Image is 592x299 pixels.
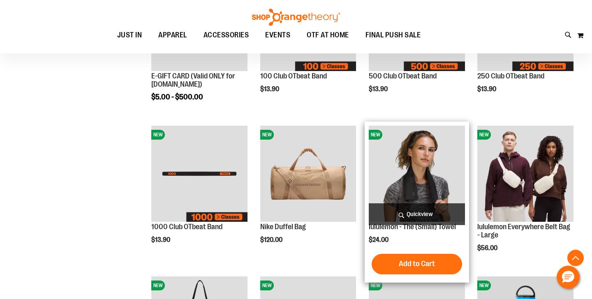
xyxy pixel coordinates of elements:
a: Nike Duffel Bag [260,223,306,231]
img: Shop Orangetheory [251,9,341,26]
button: Add to Cart [372,254,462,274]
a: lululemon Everywhere Belt Bag - Large [477,223,570,239]
span: ACCESSORIES [203,26,249,44]
img: lululemon Everywhere Belt Bag - Large [477,126,573,222]
a: EVENTS [257,26,298,45]
a: 250 Club OTbeat Band [477,72,544,80]
a: 1000 Club OTbeat Band [151,223,222,231]
span: $13.90 [151,236,171,244]
img: Nike Duffel Bag [260,126,356,222]
button: Back To Top [567,250,584,266]
div: product [256,122,361,264]
a: lululemon - The (Small) TowelNEW [369,126,465,223]
span: $56.00 [477,244,499,252]
div: product [365,122,469,283]
a: Nike Duffel BagNEW [260,126,356,223]
a: 500 Club OTbeat Band [369,72,437,80]
a: lululemon - The (Small) Towel [369,223,456,231]
div: product [147,122,252,260]
span: $5.00 - $500.00 [151,93,203,101]
a: E-GIFT CARD (Valid ONLY for [DOMAIN_NAME]) [151,72,235,88]
span: APPAREL [158,26,187,44]
button: Hello, have a question? Let’s chat. [557,266,580,289]
span: Add to Cart [399,259,435,268]
div: product [473,122,578,272]
img: lululemon - The (Small) Towel [369,126,465,222]
span: FINAL PUSH SALE [365,26,421,44]
span: NEW [477,281,491,290]
a: FINAL PUSH SALE [357,26,429,45]
span: NEW [369,281,382,290]
span: NEW [260,130,274,140]
a: Quickview [369,203,465,225]
img: Image of 1000 Club OTbeat Band [151,126,247,222]
span: $13.90 [477,85,497,93]
span: JUST IN [117,26,142,44]
a: OTF AT HOME [298,26,357,45]
a: APPAREL [150,26,195,45]
a: ACCESSORIES [195,26,257,45]
span: OTF AT HOME [307,26,349,44]
span: NEW [477,130,491,140]
span: $13.90 [260,85,280,93]
span: NEW [151,281,165,290]
span: $120.00 [260,236,284,244]
span: NEW [260,281,274,290]
span: NEW [151,130,165,140]
a: 100 Club OTbeat Band [260,72,327,80]
a: Image of 1000 Club OTbeat BandNEW [151,126,247,223]
span: $24.00 [369,236,390,244]
a: lululemon Everywhere Belt Bag - LargeNEW [477,126,573,223]
span: EVENTS [265,26,290,44]
span: NEW [369,130,382,140]
a: JUST IN [109,26,150,44]
span: $13.90 [369,85,389,93]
